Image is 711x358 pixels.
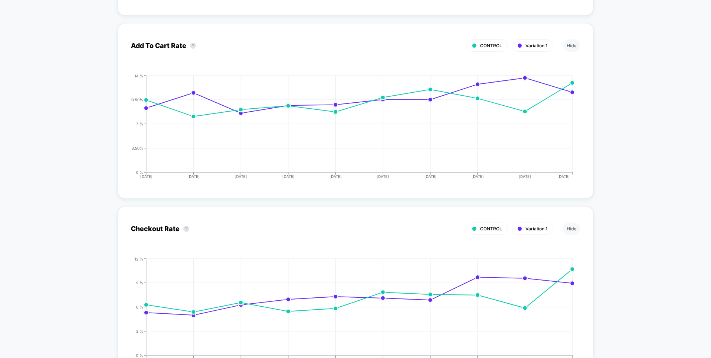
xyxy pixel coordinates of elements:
tspan: [DATE] [424,174,437,179]
tspan: 9 % [136,280,143,285]
tspan: [DATE] [519,174,531,179]
tspan: 3.50% [132,146,143,150]
tspan: [DATE] [140,174,152,179]
tspan: 0 % [136,353,143,357]
tspan: 12 % [135,256,143,261]
span: CONTROL [480,43,502,48]
button: Hide [563,39,580,52]
span: Variation 1 [525,43,547,48]
tspan: [DATE] [472,174,484,179]
tspan: 7 % [136,121,143,126]
span: CONTROL [480,226,502,231]
tspan: 3 % [136,329,143,333]
tspan: [DATE] [557,174,570,179]
button: ? [190,43,196,49]
tspan: 14 % [135,73,143,78]
tspan: [DATE] [235,174,247,179]
tspan: [DATE] [377,174,389,179]
tspan: 10.50% [130,97,143,102]
button: Hide [563,223,580,235]
tspan: [DATE] [329,174,342,179]
span: Variation 1 [525,226,547,231]
tspan: 6 % [136,304,143,309]
tspan: 0 % [136,170,143,174]
tspan: [DATE] [187,174,200,179]
tspan: [DATE] [282,174,295,179]
button: ? [183,226,189,232]
div: ADD_TO_CART_RATE [123,74,573,185]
